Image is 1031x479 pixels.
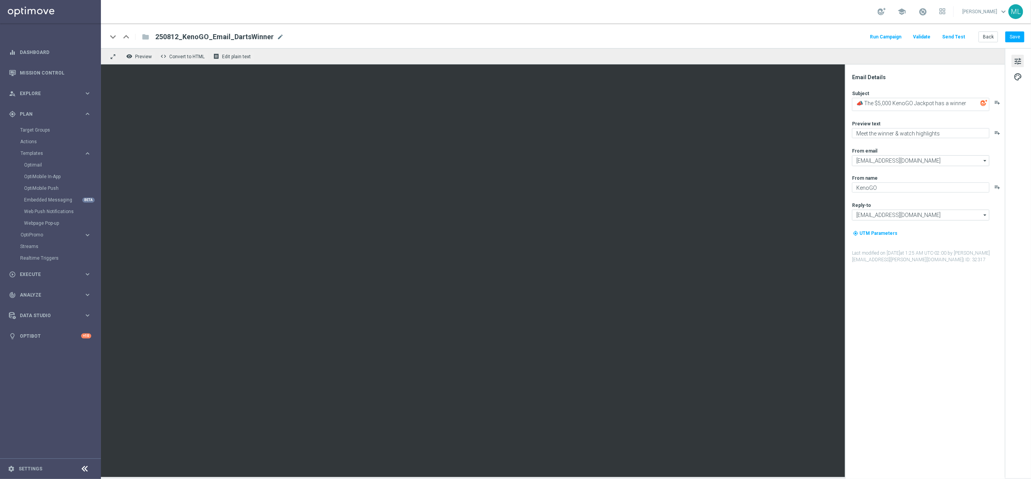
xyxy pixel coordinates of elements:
[9,90,92,97] button: person_search Explore keyboard_arrow_right
[9,271,92,278] div: play_circle_outline Execute keyboard_arrow_right
[84,291,91,299] i: keyboard_arrow_right
[24,208,81,215] a: Web Push Notifications
[84,231,91,239] i: keyboard_arrow_right
[9,292,92,298] button: track_changes Analyze keyboard_arrow_right
[9,312,92,319] button: Data Studio keyboard_arrow_right
[913,34,930,40] span: Validate
[211,51,254,61] button: receipt Edit plain text
[9,312,84,319] div: Data Studio
[853,231,858,236] i: my_location
[912,32,932,42] button: Validate
[24,206,100,217] div: Web Push Notifications
[21,151,84,156] div: Templates
[852,74,1004,81] div: Email Details
[135,54,152,59] span: Preview
[994,130,1000,136] i: playlist_add
[852,148,877,154] label: From email
[1012,55,1024,67] button: tune
[158,51,208,61] button: code Convert to HTML
[852,229,898,238] button: my_location UTM Parameters
[20,272,84,277] span: Execute
[8,465,15,472] i: settings
[24,185,81,191] a: OptiMobile Push
[84,312,91,319] i: keyboard_arrow_right
[994,184,1000,190] i: playlist_add
[21,233,84,237] div: OptiPromo
[9,292,16,299] i: track_changes
[20,293,84,297] span: Analyze
[24,194,100,206] div: Embedded Messaging
[222,54,251,59] span: Edit plain text
[9,111,84,118] div: Plan
[126,53,132,59] i: remove_red_eye
[9,49,16,56] i: equalizer
[852,90,869,97] label: Subject
[84,150,91,157] i: keyboard_arrow_right
[981,99,988,106] img: optiGenie.svg
[20,150,92,156] button: Templates keyboard_arrow_right
[24,217,100,229] div: Webpage Pop-up
[20,252,100,264] div: Realtime Triggers
[160,53,167,59] span: code
[852,250,1004,263] label: Last modified on [DATE] at 1:25 AM UTC-02:00 by [PERSON_NAME][EMAIL_ADDRESS][PERSON_NAME][DOMAIN_...
[981,156,989,166] i: arrow_drop_down
[24,197,81,203] a: Embedded Messaging
[994,99,1000,106] button: playlist_add
[9,271,16,278] i: play_circle_outline
[9,90,84,97] div: Explore
[9,111,92,117] button: gps_fixed Plan keyboard_arrow_right
[979,31,998,42] button: Back
[20,91,84,96] span: Explore
[84,271,91,278] i: keyboard_arrow_right
[963,257,986,262] span: | ID: 32317
[1014,72,1022,82] span: palette
[9,62,91,83] div: Mission Control
[24,174,81,180] a: OptiMobile In-App
[9,271,84,278] div: Execute
[20,139,81,145] a: Actions
[21,233,76,237] span: OptiPromo
[9,111,16,118] i: gps_fixed
[941,32,966,42] button: Send Test
[9,326,91,346] div: Optibot
[852,175,878,181] label: From name
[9,333,16,340] i: lightbulb
[9,70,92,76] button: Mission Control
[124,51,155,61] button: remove_red_eye Preview
[155,32,274,42] span: 250812_KenoGO_Email_DartsWinner
[19,467,42,471] a: Settings
[20,232,92,238] button: OptiPromo keyboard_arrow_right
[24,162,81,168] a: Optimail
[24,171,100,182] div: OptiMobile In-App
[859,231,897,236] span: UTM Parameters
[84,90,91,97] i: keyboard_arrow_right
[1005,31,1024,42] button: Save
[9,49,92,56] button: equalizer Dashboard
[21,151,76,156] span: Templates
[20,62,91,83] a: Mission Control
[9,90,16,97] i: person_search
[852,210,989,220] input: Select
[897,7,906,16] span: school
[1012,70,1024,83] button: palette
[1014,56,1022,66] span: tune
[169,54,205,59] span: Convert to HTML
[9,42,91,62] div: Dashboard
[981,210,989,220] i: arrow_drop_down
[84,110,91,118] i: keyboard_arrow_right
[9,333,92,339] button: lightbulb Optibot +10
[82,198,95,203] div: BETA
[962,6,1008,17] a: [PERSON_NAME]keyboard_arrow_down
[20,42,91,62] a: Dashboard
[81,333,91,338] div: +10
[20,124,100,136] div: Target Groups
